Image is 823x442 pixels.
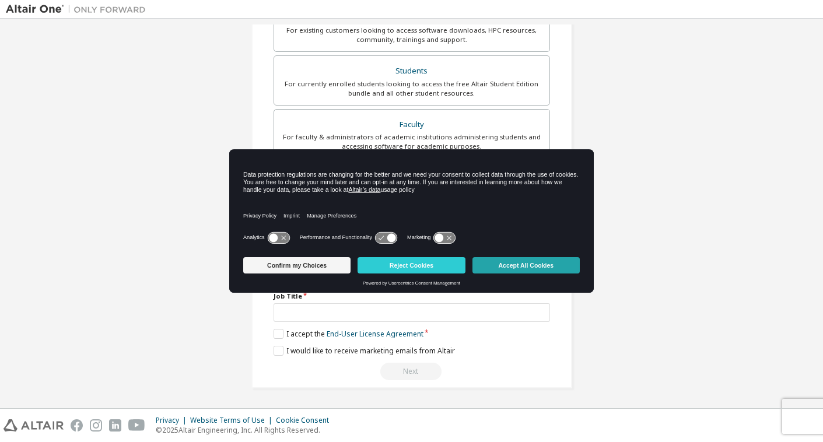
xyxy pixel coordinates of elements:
label: I would like to receive marketing emails from Altair [274,346,455,356]
div: Website Terms of Use [190,416,276,425]
img: facebook.svg [71,419,83,432]
div: For faculty & administrators of academic institutions administering students and accessing softwa... [281,132,542,151]
div: Faculty [281,117,542,133]
img: linkedin.svg [109,419,121,432]
img: Altair One [6,3,152,15]
div: Cookie Consent [276,416,336,425]
img: altair_logo.svg [3,419,64,432]
img: youtube.svg [128,419,145,432]
div: Students [281,63,542,79]
div: Privacy [156,416,190,425]
label: Job Title [274,292,550,301]
a: End-User License Agreement [327,329,423,339]
p: © 2025 Altair Engineering, Inc. All Rights Reserved. [156,425,336,435]
label: I accept the [274,329,423,339]
div: For currently enrolled students looking to access the free Altair Student Edition bundle and all ... [281,79,542,98]
div: Read and acccept EULA to continue [274,363,550,380]
img: instagram.svg [90,419,102,432]
div: For existing customers looking to access software downloads, HPC resources, community, trainings ... [281,26,542,44]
